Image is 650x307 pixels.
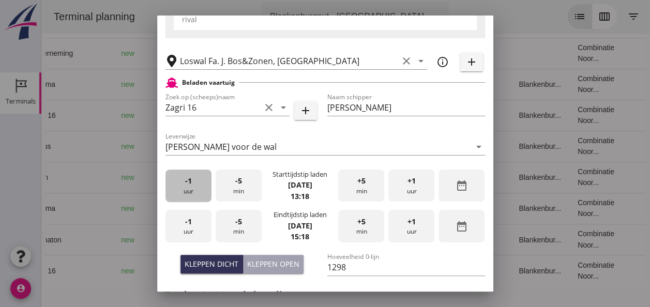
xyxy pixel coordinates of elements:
td: 1231 [231,38,288,69]
td: Combinatie Noor... [528,255,592,286]
td: Combinatie Noor... [528,100,592,131]
div: Kleppen open [247,258,299,269]
strong: 13:18 [291,191,309,201]
i: arrow_drop_down [415,55,427,67]
td: Ontzilt oph.zan... [338,224,390,255]
td: Combinatie Noor... [528,224,592,255]
td: Ontzilt oph.zan... [338,131,390,162]
h2: Product(en)/vrachtbepaling [165,288,485,302]
small: m3 [255,51,263,57]
strong: [DATE] [288,180,312,190]
span: +1 [407,216,416,227]
span: +1 [407,175,416,187]
i: directions_boat [196,174,204,181]
small: m3 [251,82,259,88]
td: Blankenbur... [469,162,528,193]
td: new [71,224,109,255]
div: [GEOGRAPHIC_DATA] [117,79,204,90]
div: [GEOGRAPHIC_DATA] [117,172,204,183]
div: min [338,170,384,202]
div: Gouda [117,141,204,152]
div: Blankenburgput - [GEOGRAPHIC_DATA] [229,10,383,23]
td: 994 [231,193,288,224]
td: 18 [391,38,470,69]
td: 1298 [231,100,288,131]
i: arrow_drop_down [389,10,401,23]
div: [PERSON_NAME] voor de wal [165,142,277,151]
i: date_range [456,179,468,192]
small: m3 [251,237,259,243]
td: 999 [231,131,288,162]
td: 672 [231,224,288,255]
div: Papendrecht [117,203,204,214]
div: min [338,210,384,242]
small: m3 [255,268,263,274]
input: Zoek op (scheeps)naam [165,99,261,116]
td: new [71,100,109,131]
button: Kleppen dicht [180,255,243,273]
div: Gouda [117,48,204,59]
div: uur [388,170,434,202]
i: directions_boat [143,112,150,119]
span: +5 [357,175,366,187]
strong: 15:18 [291,232,309,241]
td: 18 [391,162,470,193]
input: Hoeveelheid 0-lijn [327,259,485,275]
td: Blankenbur... [469,224,528,255]
div: uur [388,210,434,242]
input: Losplaats [180,53,398,69]
td: 994 [231,69,288,100]
small: m3 [251,175,259,181]
div: min [216,210,262,242]
div: Gouda [117,234,204,245]
td: 18 [391,69,470,100]
strong: [DATE] [288,221,312,231]
td: 18 [391,131,470,162]
div: Starttijdstip laden [273,170,327,179]
td: Blankenbur... [469,69,528,100]
td: new [71,162,109,193]
td: Ontzilt oph.zan... [338,100,390,131]
input: Naam schipper [327,99,485,116]
td: 18 [391,193,470,224]
td: new [71,193,109,224]
td: Blankenbur... [469,100,528,131]
div: Kleppen dicht [185,258,238,269]
i: directions_boat [143,143,150,150]
td: new [71,38,109,69]
td: Blankenbur... [469,255,528,286]
i: directions_boat [143,50,150,57]
td: Filling sand [338,69,390,100]
i: clear [400,55,413,67]
div: uur [165,210,211,242]
div: Eindtijdstip laden [273,210,326,220]
small: m3 [251,206,259,212]
button: Kleppen open [243,255,304,273]
td: Blankenbur... [469,131,528,162]
span: -1 [185,216,192,227]
td: Combinatie Noor... [528,38,592,69]
td: 18 [391,224,470,255]
small: m3 [251,144,259,150]
td: 1298 [231,255,288,286]
div: Terminal planning [4,9,102,24]
div: min [216,170,262,202]
span: -1 [185,175,192,187]
td: Filling sand [338,193,390,224]
h2: Beladen vaartuig [182,78,235,87]
td: Combinatie Noor... [528,162,592,193]
td: new [71,69,109,100]
td: Combinatie Noor... [528,193,592,224]
td: Filling sand [338,162,390,193]
div: uur [165,170,211,202]
i: directions_boat [143,236,150,243]
td: new [71,131,109,162]
td: 480 [231,162,288,193]
i: arrow_drop_down [277,101,290,114]
span: -5 [235,175,242,187]
td: Ontzilt oph.zan... [338,255,390,286]
i: directions_boat [162,205,169,212]
i: arrow_drop_down [473,141,485,153]
td: Ontzilt oph.zan... [338,38,390,69]
i: info_outline [436,56,449,68]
